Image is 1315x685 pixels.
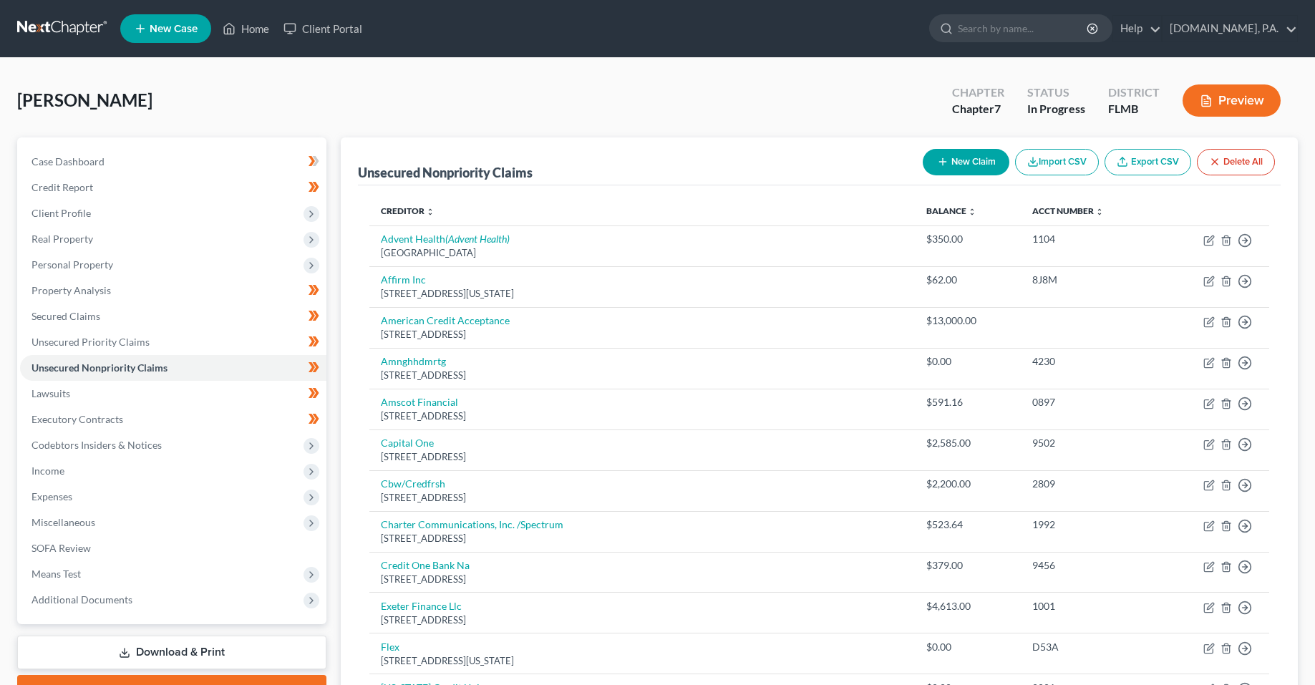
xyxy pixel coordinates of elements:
div: [STREET_ADDRESS] [381,613,903,627]
div: D53A [1032,640,1146,654]
a: American Credit Acceptance [381,314,510,326]
div: Status [1027,84,1085,101]
div: [STREET_ADDRESS] [381,409,903,423]
a: Secured Claims [20,303,326,329]
span: Additional Documents [31,593,132,606]
a: Credit Report [20,175,326,200]
div: Chapter [952,101,1004,117]
a: Unsecured Priority Claims [20,329,326,355]
div: 9502 [1032,436,1146,450]
div: 1104 [1032,232,1146,246]
i: unfold_more [968,208,976,216]
span: New Case [150,24,198,34]
div: [STREET_ADDRESS] [381,573,903,586]
a: SOFA Review [20,535,326,561]
button: Import CSV [1015,149,1099,175]
a: Home [215,16,276,42]
a: Capital One [381,437,434,449]
div: [STREET_ADDRESS] [381,491,903,505]
span: Expenses [31,490,72,502]
div: 4230 [1032,354,1146,369]
div: In Progress [1027,101,1085,117]
a: Client Portal [276,16,369,42]
div: 2809 [1032,477,1146,491]
span: Executory Contracts [31,413,123,425]
div: [STREET_ADDRESS] [381,450,903,464]
div: $13,000.00 [926,314,1009,328]
div: 1992 [1032,518,1146,532]
div: [STREET_ADDRESS] [381,369,903,382]
div: [GEOGRAPHIC_DATA] [381,246,903,260]
a: Export CSV [1105,149,1191,175]
div: $0.00 [926,640,1009,654]
a: Property Analysis [20,278,326,303]
div: 1001 [1032,599,1146,613]
i: unfold_more [426,208,435,216]
div: $2,585.00 [926,436,1009,450]
a: Flex [381,641,399,653]
span: Miscellaneous [31,516,95,528]
a: Executory Contracts [20,407,326,432]
span: Means Test [31,568,81,580]
input: Search by name... [958,15,1089,42]
div: $523.64 [926,518,1009,532]
a: Download & Print [17,636,326,669]
span: Income [31,465,64,477]
i: (Advent Health) [445,233,510,245]
div: $0.00 [926,354,1009,369]
span: Unsecured Priority Claims [31,336,150,348]
a: Advent Health(Advent Health) [381,233,510,245]
span: Real Property [31,233,93,245]
div: FLMB [1108,101,1160,117]
div: [STREET_ADDRESS][US_STATE] [381,287,903,301]
a: Case Dashboard [20,149,326,175]
i: unfold_more [1095,208,1104,216]
button: New Claim [923,149,1009,175]
span: Property Analysis [31,284,111,296]
a: Acct Number unfold_more [1032,205,1104,216]
div: Unsecured Nonpriority Claims [358,164,533,181]
div: $379.00 [926,558,1009,573]
button: Preview [1183,84,1281,117]
span: Client Profile [31,207,91,219]
span: 7 [994,102,1001,115]
span: Secured Claims [31,310,100,322]
a: Affirm Inc [381,273,426,286]
div: [STREET_ADDRESS] [381,532,903,545]
div: 9456 [1032,558,1146,573]
div: [STREET_ADDRESS] [381,328,903,341]
a: Exeter Finance Llc [381,600,462,612]
a: Lawsuits [20,381,326,407]
span: Codebtors Insiders & Notices [31,439,162,451]
a: Balance unfold_more [926,205,976,216]
div: $62.00 [926,273,1009,287]
span: Unsecured Nonpriority Claims [31,361,168,374]
span: Personal Property [31,258,113,271]
a: Unsecured Nonpriority Claims [20,355,326,381]
span: [PERSON_NAME] [17,89,152,110]
a: Creditor unfold_more [381,205,435,216]
a: Amscot Financial [381,396,458,408]
div: District [1108,84,1160,101]
div: Chapter [952,84,1004,101]
span: Case Dashboard [31,155,105,167]
div: $4,613.00 [926,599,1009,613]
span: SOFA Review [31,542,91,554]
div: [STREET_ADDRESS][US_STATE] [381,654,903,668]
a: Credit One Bank Na [381,559,470,571]
span: Lawsuits [31,387,70,399]
div: $350.00 [926,232,1009,246]
span: Credit Report [31,181,93,193]
div: $2,200.00 [926,477,1009,491]
button: Delete All [1197,149,1275,175]
div: 0897 [1032,395,1146,409]
a: Charter Communications, Inc. /Spectrum [381,518,563,530]
a: Cbw/Credfrsh [381,477,445,490]
a: [DOMAIN_NAME], P.A. [1163,16,1297,42]
a: Amnghhdmrtg [381,355,446,367]
div: $591.16 [926,395,1009,409]
div: 8J8M [1032,273,1146,287]
a: Help [1113,16,1161,42]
